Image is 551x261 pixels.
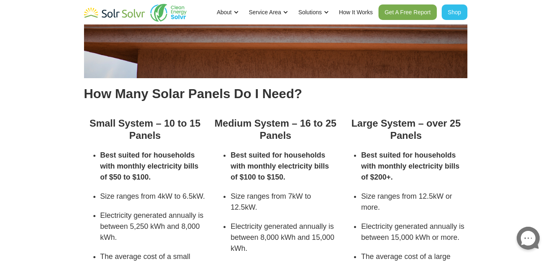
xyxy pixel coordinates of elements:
li: Electricity generated annually is between 5,250 kWh and 8,000 kWh. [100,210,206,243]
div: About [217,8,232,16]
li: Size ranges from 12.5kW or more. [361,191,467,213]
a: Shop [442,4,467,20]
div: Service Area [249,8,281,16]
li: Size ranges from 7kW to 12.5kW. [230,191,336,213]
h2: How Many Solar Panels Do I Need? [84,86,467,101]
strong: Best suited for households with monthly electricity bills of $100 to $150. [230,151,329,181]
a: Get A Free Report [378,4,437,20]
li: Size ranges from 4kW to 6.5kW. [100,191,206,202]
strong: Best suited for households with monthly electricity bills of $200+. [361,151,459,181]
h3: Large System – over 25 Panels [345,117,467,142]
li: Electricity generated annually is between 8,000 kWh and 15,000 kWh. [230,221,336,254]
li: Electricity generated annually is between 15,000 kWh or more. [361,221,467,243]
strong: Best suited for households with monthly electricity bills of $50 to $100. [100,151,199,181]
h3: Small System – 10 to 15 Panels [84,117,206,142]
div: Solutions [298,8,322,16]
h3: Medium System – 16 to 25 Panels [214,117,336,142]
